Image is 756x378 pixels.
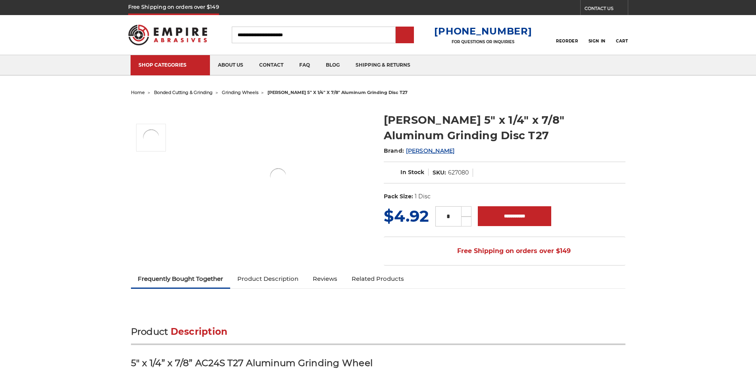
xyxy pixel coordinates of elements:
a: shipping & returns [348,55,418,75]
a: contact [251,55,291,75]
span: $4.92 [384,206,429,226]
span: Description [171,326,228,337]
dt: SKU: [433,169,446,177]
span: Reorder [556,38,578,44]
img: Empire Abrasives [128,19,208,50]
a: faq [291,55,318,75]
img: 5" Aluminum Grinding Wheel [141,128,161,148]
a: Related Products [344,270,411,288]
h1: [PERSON_NAME] 5" x 1/4" x 7/8" Aluminum Grinding Disc T27 [384,112,625,143]
img: 5" Aluminum Grinding Wheel [268,167,288,186]
p: FOR QUESTIONS OR INQUIRIES [434,39,532,44]
a: Frequently Bought Together [131,270,231,288]
strong: 5" x 1/4” x 7/8” AC24S T27 Aluminum Grinding Wheel [131,357,373,368]
a: home [131,90,145,95]
dt: Pack Size: [384,192,413,201]
span: In Stock [400,169,424,176]
span: Brand: [384,147,404,154]
dd: 1 Disc [415,192,431,201]
a: [PHONE_NUMBER] [434,25,532,37]
a: SHOP CATEGORIES [131,55,210,75]
a: Cart [616,26,628,44]
dd: 627080 [448,169,469,177]
a: [PERSON_NAME] [406,147,454,154]
span: Free Shipping on orders over $149 [438,243,571,259]
a: blog [318,55,348,75]
a: Reorder [556,26,578,43]
a: bonded cutting & grinding [154,90,213,95]
span: [PERSON_NAME] 5" x 1/4" x 7/8" aluminum grinding disc t27 [267,90,408,95]
a: about us [210,55,251,75]
a: Product Description [230,270,306,288]
input: Submit [397,27,413,43]
span: Sign In [589,38,606,44]
span: Cart [616,38,628,44]
span: Product [131,326,168,337]
a: Reviews [306,270,344,288]
div: SHOP CATEGORIES [139,62,202,68]
a: grinding wheels [222,90,258,95]
a: CONTACT US [585,4,628,15]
